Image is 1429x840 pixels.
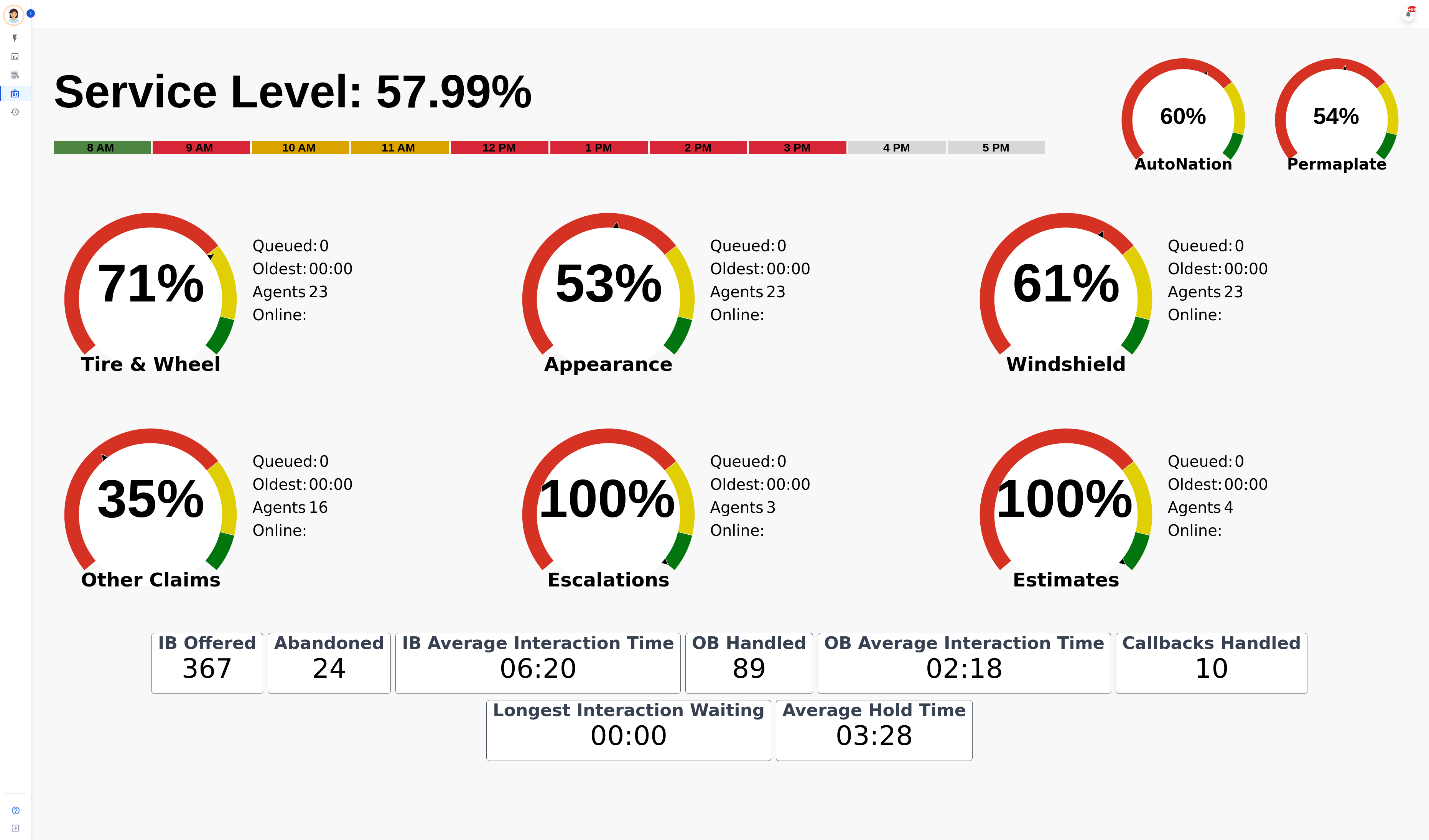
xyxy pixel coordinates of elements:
[97,468,204,529] text: 35%
[883,141,910,154] text: 4 PM
[585,141,612,154] text: 1 PM
[538,468,675,529] text: 100%
[777,234,787,257] span: 0
[766,496,776,542] span: 3
[503,361,714,368] span: Appearance
[710,280,775,326] div: Agents Online:
[1224,280,1243,326] span: 23
[309,473,353,496] span: 00:00
[710,496,775,542] div: Agents Online:
[45,576,256,584] span: Other Claims
[273,638,386,649] div: Abandoned
[690,649,808,689] div: 89
[87,141,114,154] text: 8 AM
[156,638,258,649] div: IB Offered
[45,361,256,368] span: Tire & Wheel
[685,141,711,154] text: 2 PM
[1121,649,1302,689] div: 10
[1168,280,1233,326] div: Agents Online:
[823,638,1106,649] div: OB Average Interaction Time
[309,280,328,326] span: 23
[491,716,766,756] div: 00:00
[309,496,328,542] span: 16
[1408,6,1416,12] div: +99
[1160,103,1206,129] text: 60%
[823,649,1106,689] div: 02:18
[1121,638,1302,649] div: Callbacks Handled
[710,234,768,257] div: Queued:
[555,253,662,313] text: 53%
[54,66,532,117] text: Service Level: 57.99%
[252,280,318,326] div: Agents Online:
[156,649,258,689] div: 367
[1168,473,1225,496] div: Oldest:
[382,141,415,154] text: 11 AM
[766,280,786,326] span: 23
[690,638,808,649] div: OB Handled
[1235,234,1244,257] span: 0
[482,141,516,154] text: 12 PM
[961,576,1172,584] span: Estimates
[252,496,318,542] div: Agents Online:
[1313,103,1359,129] text: 54%
[1107,153,1260,176] span: AutoNation
[961,361,1172,368] span: Windshield
[309,257,353,280] span: 00:00
[252,450,310,473] div: Queued:
[1260,153,1414,176] span: Permaplate
[1235,450,1244,473] span: 0
[400,638,676,649] div: IB Average Interaction Time
[186,141,213,154] text: 9 AM
[252,473,310,496] div: Oldest:
[252,257,310,280] div: Oldest:
[97,253,204,313] text: 71%
[1168,257,1225,280] div: Oldest:
[777,450,787,473] span: 0
[503,576,714,584] span: Escalations
[252,234,310,257] div: Queued:
[1224,257,1268,280] span: 00:00
[766,473,810,496] span: 00:00
[53,64,1102,165] svg: Service Level: 0%
[319,234,329,257] span: 0
[710,450,768,473] div: Queued:
[781,705,968,716] div: Average Hold Time
[282,141,316,154] text: 10 AM
[1168,234,1225,257] div: Queued:
[1224,496,1233,542] span: 4
[319,450,329,473] span: 0
[996,468,1133,529] text: 100%
[1224,473,1268,496] span: 00:00
[400,649,676,689] div: 06:20
[784,141,811,154] text: 3 PM
[5,6,23,25] img: Bordered avatar
[273,649,386,689] div: 24
[491,705,766,716] div: Longest Interaction Waiting
[781,716,968,756] div: 03:28
[766,257,810,280] span: 00:00
[710,257,768,280] div: Oldest:
[983,141,1009,154] text: 5 PM
[1168,496,1233,542] div: Agents Online:
[1012,253,1120,313] text: 61%
[1168,450,1225,473] div: Queued:
[710,473,768,496] div: Oldest:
